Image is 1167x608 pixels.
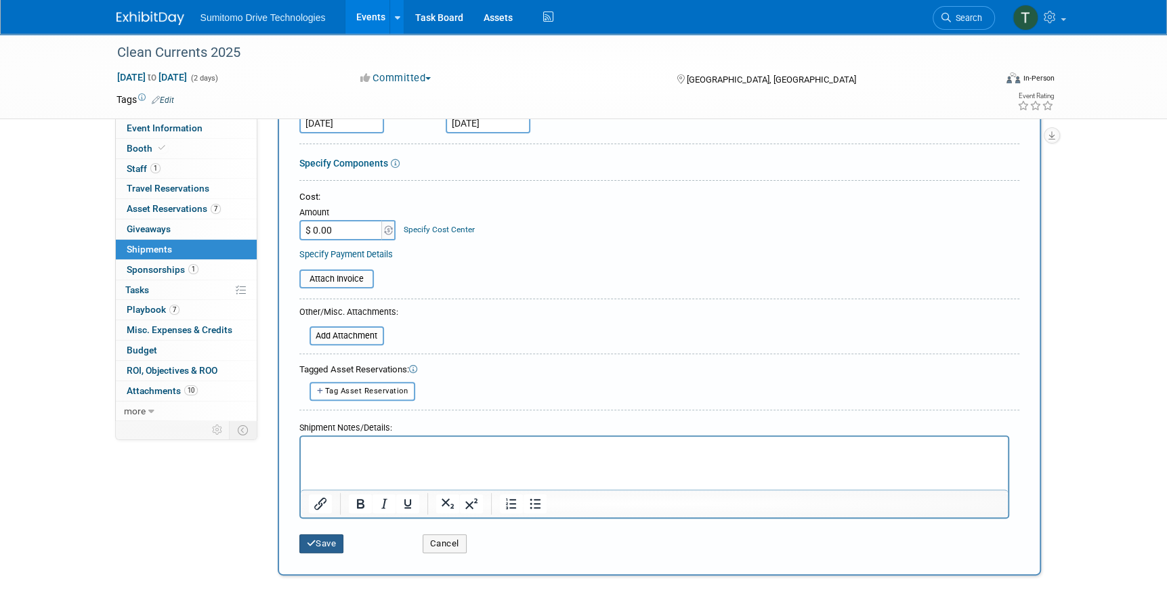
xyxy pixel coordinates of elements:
button: Bold [348,494,371,513]
a: Misc. Expenses & Credits [116,320,257,340]
button: Tag Asset Reservation [310,382,416,400]
a: Edit [152,95,174,105]
span: 7 [211,204,221,214]
div: Other/Misc. Attachments: [299,306,398,322]
button: Cancel [423,534,467,553]
button: Numbered list [499,494,522,513]
i: Booth reservation complete [158,144,165,152]
a: Booth [116,139,257,158]
a: Travel Reservations [116,179,257,198]
button: Save [299,534,344,553]
a: Asset Reservations7 [116,199,257,219]
span: Budget [127,345,157,355]
img: Format-Inperson.png [1006,72,1020,83]
button: Bullet list [523,494,546,513]
span: Attachments [127,385,198,396]
div: Tagged Asset Reservations: [299,364,1019,376]
iframe: Rich Text Area [301,437,1008,490]
span: to [146,72,158,83]
a: Specify Cost Center [404,225,475,234]
span: Sumitomo Drive Technologies [200,12,326,23]
div: Shipment Notes/Details: [299,416,1009,435]
span: Shipments [127,244,172,255]
span: Giveaways [127,223,171,234]
span: Travel Reservations [127,183,209,194]
div: Event Rating [1017,93,1053,100]
a: Sponsorships1 [116,260,257,280]
span: Asset Reservations [127,203,221,214]
span: more [124,406,146,416]
img: Taylor Mobley [1013,5,1038,30]
a: more [116,401,257,421]
div: Amount [299,207,398,220]
button: Superscript [459,494,482,513]
td: Toggle Event Tabs [229,421,257,439]
img: ExhibitDay [116,12,184,25]
span: ROI, Objectives & ROO [127,365,217,376]
a: Giveaways [116,219,257,239]
span: (2 days) [190,74,218,83]
span: Playbook [127,304,179,315]
span: Tasks [125,284,149,295]
div: Event Format [915,70,1055,91]
a: Shipments [116,240,257,259]
a: Search [933,6,995,30]
button: Underline [396,494,419,513]
span: Search [951,13,982,23]
a: Budget [116,341,257,360]
span: [DATE] [DATE] [116,71,188,83]
a: Attachments10 [116,381,257,401]
div: In-Person [1022,73,1054,83]
button: Italic [372,494,395,513]
span: 10 [184,385,198,395]
button: Committed [356,71,436,85]
div: Cost: [299,191,1019,204]
span: 1 [188,264,198,274]
a: Specify Payment Details [299,249,393,259]
span: 1 [150,163,161,173]
span: Booth [127,143,168,154]
span: Sponsorships [127,264,198,275]
span: Staff [127,163,161,174]
span: 7 [169,305,179,315]
td: Tags [116,93,174,106]
a: Event Information [116,118,257,138]
span: Misc. Expenses & Credits [127,324,232,335]
button: Insert/edit link [309,494,332,513]
span: Event Information [127,123,203,133]
span: [GEOGRAPHIC_DATA], [GEOGRAPHIC_DATA] [687,74,856,85]
a: Playbook7 [116,300,257,320]
div: Clean Currents 2025 [112,41,975,65]
a: ROI, Objectives & ROO [116,361,257,381]
button: Subscript [436,494,459,513]
td: Personalize Event Tab Strip [206,421,230,439]
span: Tag Asset Reservation [325,387,408,395]
a: Tasks [116,280,257,300]
a: Specify Components [299,158,388,169]
a: Staff1 [116,159,257,179]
